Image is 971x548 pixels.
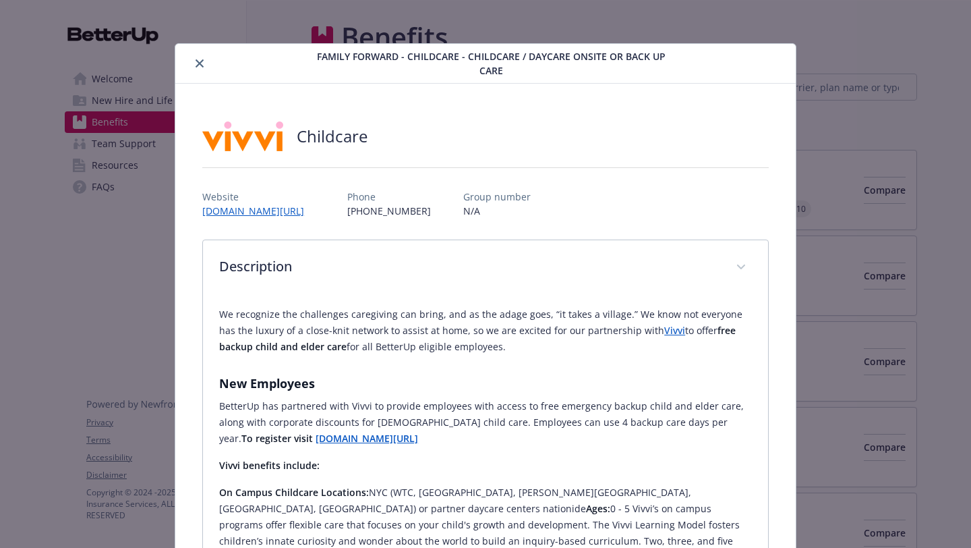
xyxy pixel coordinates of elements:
[219,306,752,355] p: We recognize the challenges caregiving can bring, and as the adage goes, “it takes a village.” We...
[219,486,318,499] strong: On Campus Childcare
[664,324,685,337] a: Vivvi
[202,116,283,157] img: Vivvi
[347,190,431,204] p: Phone
[586,502,610,515] strong: Ages:
[321,486,369,499] strong: Locations:
[347,204,431,218] p: [PHONE_NUMBER]
[463,190,531,204] p: Group number
[202,204,315,217] a: [DOMAIN_NAME][URL]
[192,55,208,72] button: close
[202,190,315,204] p: Website
[219,398,752,447] p: BetterUp has partnered with Vivvi to provide employees with access to free emergency backup child...
[463,204,531,218] p: N/A
[297,125,367,148] h2: Childcare
[219,375,315,391] strong: New Employees
[308,49,674,78] span: Family Forward - Childcare - Childcare / Daycare onsite or back up care
[219,459,320,472] strong: Vivvi benefits include:
[219,256,719,277] p: Description
[241,432,313,445] strong: To register visit
[316,432,418,445] a: [DOMAIN_NAME][URL]
[203,240,768,296] div: Description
